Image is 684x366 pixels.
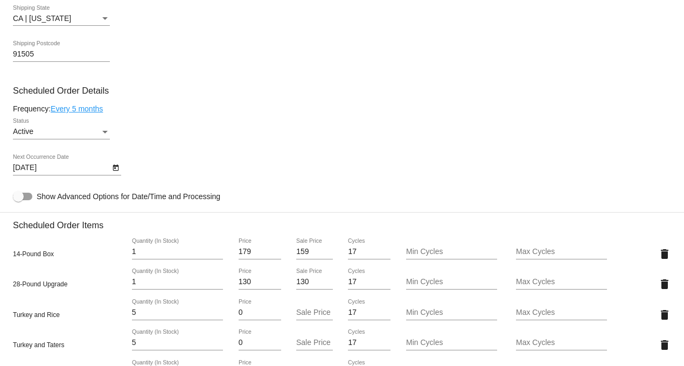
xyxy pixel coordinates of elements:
[13,127,33,136] span: Active
[296,308,333,317] input: Sale Price
[516,248,607,256] input: Max Cycles
[13,212,671,230] h3: Scheduled Order Items
[239,308,281,317] input: Price
[132,308,223,317] input: Quantity (In Stock)
[239,278,281,286] input: Price
[13,14,71,23] span: CA | [US_STATE]
[406,339,497,347] input: Min Cycles
[658,308,671,321] mat-icon: delete
[296,248,333,256] input: Sale Price
[37,191,220,202] span: Show Advanced Options for Date/Time and Processing
[658,278,671,291] mat-icon: delete
[13,341,64,349] span: Turkey and Taters
[239,248,281,256] input: Price
[348,248,390,256] input: Cycles
[110,161,121,173] button: Open calendar
[51,104,103,113] a: Every 5 months
[13,86,671,96] h3: Scheduled Order Details
[658,248,671,261] mat-icon: delete
[13,128,110,136] mat-select: Status
[406,308,497,317] input: Min Cycles
[516,278,607,286] input: Max Cycles
[348,339,390,347] input: Cycles
[13,250,54,258] span: 14-Pound Box
[516,339,607,347] input: Max Cycles
[132,278,223,286] input: Quantity (In Stock)
[658,339,671,351] mat-icon: delete
[13,50,110,59] input: Shipping Postcode
[348,308,390,317] input: Cycles
[406,248,497,256] input: Min Cycles
[239,339,281,347] input: Price
[13,311,60,319] span: Turkey and Rice
[348,278,390,286] input: Cycles
[296,278,333,286] input: Sale Price
[132,248,223,256] input: Quantity (In Stock)
[516,308,607,317] input: Max Cycles
[13,164,110,172] input: Next Occurrence Date
[296,339,333,347] input: Sale Price
[406,278,497,286] input: Min Cycles
[13,280,67,288] span: 28-Pound Upgrade
[13,104,671,113] div: Frequency:
[13,15,110,23] mat-select: Shipping State
[132,339,223,347] input: Quantity (In Stock)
